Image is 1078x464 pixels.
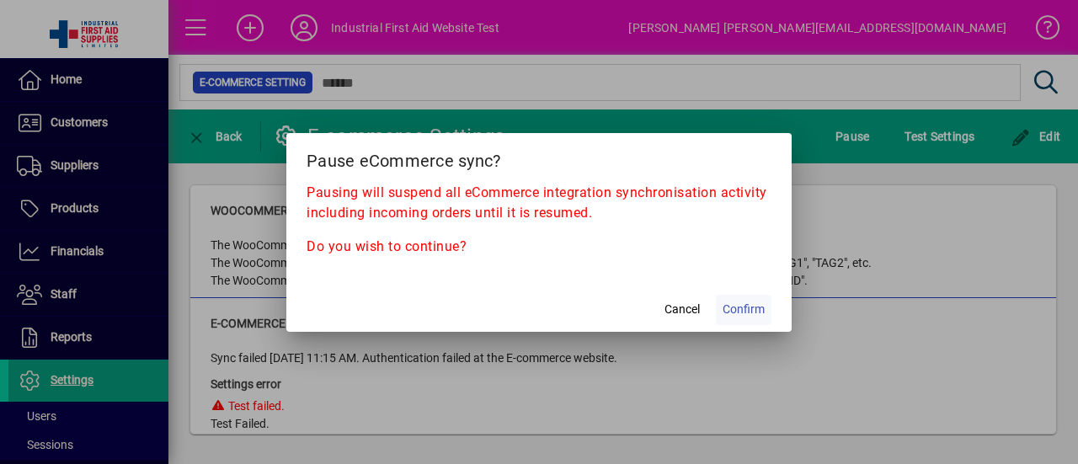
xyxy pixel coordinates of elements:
button: Cancel [655,295,709,325]
h2: Pause eCommerce sync? [286,133,792,182]
button: Confirm [716,295,771,325]
span: Confirm [723,301,765,318]
span: Cancel [664,301,700,318]
p: Pausing will suspend all eCommerce integration synchronisation activity including incoming orders... [307,183,771,223]
p: Do you wish to continue? [307,237,771,257]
